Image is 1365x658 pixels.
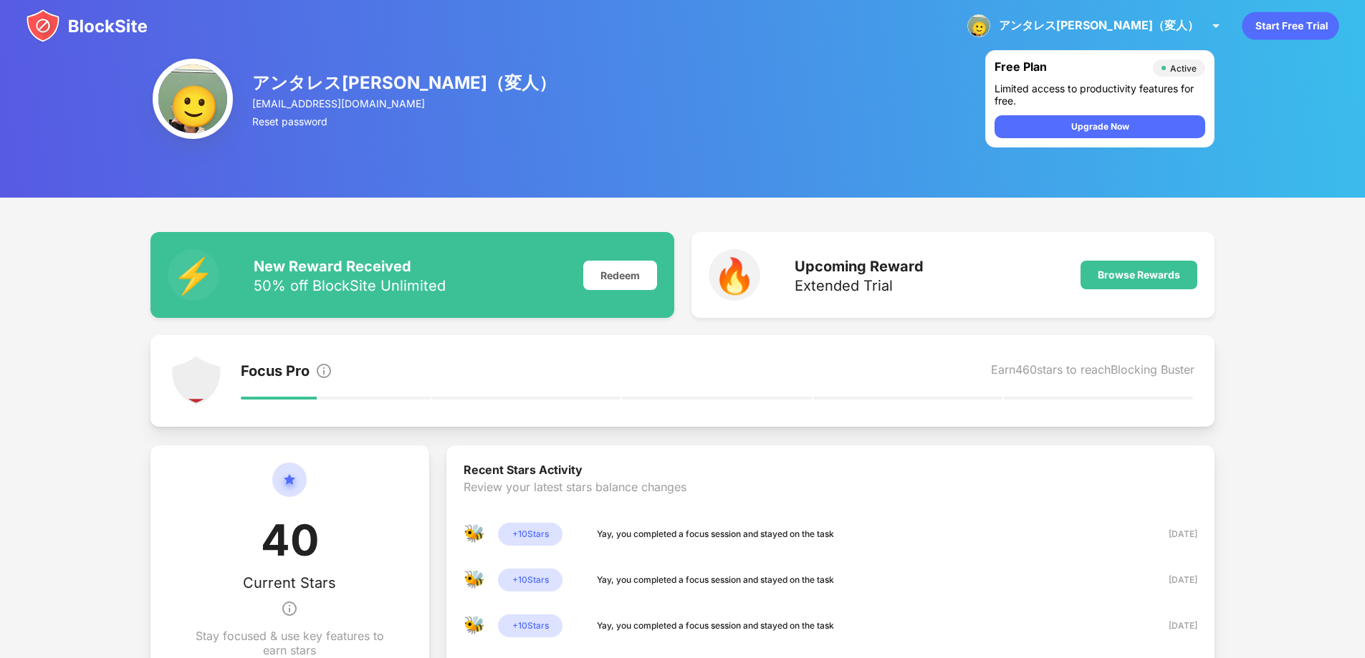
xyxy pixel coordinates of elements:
img: ACg8ocLpBmizwWrYs27tCOrLtuzMH2omn9nBYeTOvUOoFuVLyXp-W8QH=s96-c [153,59,233,139]
div: [DATE] [1146,573,1197,587]
div: Upgrade Now [1071,120,1129,134]
div: [DATE] [1146,527,1197,541]
img: info.svg [315,362,332,379]
div: アンタレス[PERSON_NAME]（変人） [252,72,557,95]
img: info.svg [281,591,298,626]
div: Free Plan [995,59,1146,77]
div: 🐝 [464,614,487,637]
div: animation [1242,11,1339,40]
div: ⚡️ [168,249,219,301]
div: 🐝 [464,569,487,591]
div: Focus Pro [241,362,310,382]
div: + 10 Stars [498,614,562,637]
div: 50% off BlockSite Unlimited [254,279,446,293]
div: New Reward Received [254,258,446,275]
div: Reset password [252,115,557,127]
div: アンタレス[PERSON_NAME]（変人） [999,18,1199,34]
div: + 10 Stars [498,523,562,546]
img: circle-star.svg [272,463,307,514]
div: Limited access to productivity features for free. [995,82,1205,107]
div: 🔥 [709,249,760,301]
div: [DATE] [1146,619,1197,633]
div: Extended Trial [795,279,924,293]
div: Upcoming Reward [795,258,924,275]
div: Stay focused & use key features to earn stars [185,629,395,657]
img: blocksite-icon.svg [26,9,148,43]
div: Browse Rewards [1098,269,1180,281]
div: Yay, you completed a focus session and stayed on the task [597,573,834,587]
div: Recent Stars Activity [464,463,1197,480]
div: Active [1170,63,1197,74]
div: + 10 Stars [498,569,562,591]
div: 🐝 [464,523,487,546]
div: 40 [261,514,319,574]
img: points-level-1.svg [171,355,222,407]
div: Redeem [583,261,657,290]
div: [EMAIL_ADDRESS][DOMAIN_NAME] [252,97,557,110]
div: Review your latest stars balance changes [464,480,1197,523]
div: Yay, you completed a focus session and stayed on the task [597,527,834,541]
div: Yay, you completed a focus session and stayed on the task [597,619,834,633]
div: Earn 460 stars to reach Blocking Buster [991,362,1194,382]
div: Current Stars [243,574,336,591]
img: ACg8ocLpBmizwWrYs27tCOrLtuzMH2omn9nBYeTOvUOoFuVLyXp-W8QH=s96-c [967,14,990,37]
